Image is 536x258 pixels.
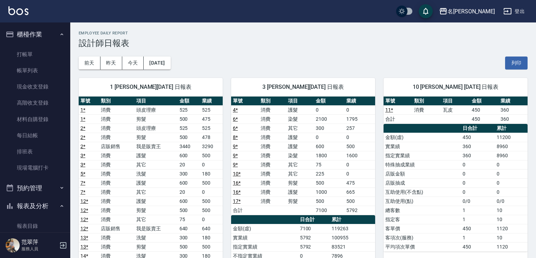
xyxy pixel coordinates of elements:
td: 消費 [99,169,135,178]
td: 瓦皮 [441,105,470,114]
td: 特殊抽成業績 [384,160,461,169]
button: 前天 [79,57,100,70]
td: 478 [200,133,223,142]
td: 257 [345,124,375,133]
td: 300 [178,233,200,242]
td: 8960 [495,151,528,160]
td: 0 [345,160,375,169]
p: 服務人員 [21,246,57,252]
td: 180 [200,169,223,178]
td: 225 [314,169,345,178]
td: 665 [345,187,375,197]
td: 我是販賣王 [135,142,177,151]
img: Person [6,238,20,252]
td: 護髮 [286,105,314,114]
td: 360 [499,114,528,124]
td: 店販銷售 [99,224,135,233]
h2: Employee Daily Report [79,31,528,35]
th: 日合計 [461,124,495,133]
a: 帳單列表 [3,62,67,79]
td: 75 [178,215,200,224]
th: 金額 [314,97,345,106]
th: 業績 [345,97,375,106]
td: 500 [178,242,200,251]
td: 消費 [99,114,135,124]
td: 3440 [178,142,200,151]
a: 打帳單 [3,46,67,62]
td: 525 [178,124,200,133]
td: 店販抽成 [384,178,461,187]
td: 0 [200,215,223,224]
td: 0 [461,178,495,187]
td: 消費 [99,233,135,242]
a: 排班表 [3,144,67,160]
td: 其它 [286,160,314,169]
td: 10 [495,206,528,215]
td: 360 [499,105,528,114]
td: 消費 [259,114,287,124]
td: 500 [178,114,200,124]
td: 剪髮 [135,206,177,215]
td: 0 [345,105,375,114]
td: 3290 [200,142,223,151]
td: 合計 [384,114,412,124]
td: 7100 [314,206,345,215]
td: 消費 [259,197,287,206]
td: 640 [178,224,200,233]
th: 日合計 [298,215,330,224]
button: 報表及分析 [3,197,67,215]
td: 119263 [330,224,375,233]
td: 其它 [135,160,177,169]
td: 0 [461,169,495,178]
td: 0 [495,169,528,178]
td: 平均項次單價 [384,242,461,251]
a: 現金收支登錄 [3,79,67,95]
td: 450 [470,114,499,124]
td: 洗髮 [135,233,177,242]
td: 525 [200,105,223,114]
td: 客項次(服務) [384,233,461,242]
td: 525 [178,105,200,114]
th: 項目 [441,97,470,106]
th: 金額 [178,97,200,106]
td: 金額(虛) [231,224,298,233]
td: 180 [200,233,223,242]
td: 消費 [99,242,135,251]
td: 消費 [259,142,287,151]
td: 染髮 [286,151,314,160]
td: 360 [461,142,495,151]
td: 消費 [99,197,135,206]
td: 客單價 [384,224,461,233]
td: 消費 [99,160,135,169]
td: 0/0 [461,197,495,206]
td: 0 [461,187,495,197]
td: 500 [178,133,200,142]
td: 0 [314,105,345,114]
td: 5792 [298,233,330,242]
th: 業績 [499,97,528,106]
td: 剪髮 [135,133,177,142]
td: 20 [178,187,200,197]
td: 1 [461,215,495,224]
td: 護髮 [286,142,314,151]
td: 600 [178,151,200,160]
td: 0 [495,160,528,169]
span: 3 [PERSON_NAME][DATE] 日報表 [240,84,367,91]
td: 500 [200,178,223,187]
td: 頭皮理療 [135,124,177,133]
td: 護髮 [286,187,314,197]
td: 0 [314,133,345,142]
a: 現場電腦打卡 [3,160,67,176]
td: 消費 [259,133,287,142]
td: 0 [200,187,223,197]
th: 單號 [231,97,259,106]
button: 登出 [501,5,528,18]
td: 500 [200,242,223,251]
td: 0 [345,133,375,142]
td: 其它 [135,215,177,224]
td: 合計 [231,206,259,215]
td: 475 [345,178,375,187]
td: 互助使用(點) [384,197,461,206]
td: 消費 [99,133,135,142]
td: 消費 [99,105,135,114]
